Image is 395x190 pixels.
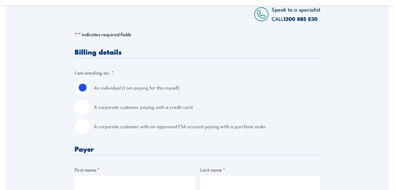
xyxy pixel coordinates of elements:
h3: Payer [75,145,320,152]
label: First name [75,166,195,173]
label: A corporate customer with an approved FSA account paying with a purchase order [94,119,320,134]
a: 1300 885 530 [284,15,318,23]
legend: I am enroling as: [75,69,114,76]
label: An individual (I am paying for this myself) [94,80,320,95]
label: Last name [200,166,321,173]
span: Speak to a specialist CALL [272,5,320,22]
label: A corporate customer paying with a credit card [94,99,320,115]
h3: Billing details [75,48,320,55]
p: " " indicates required fields [75,31,320,37]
